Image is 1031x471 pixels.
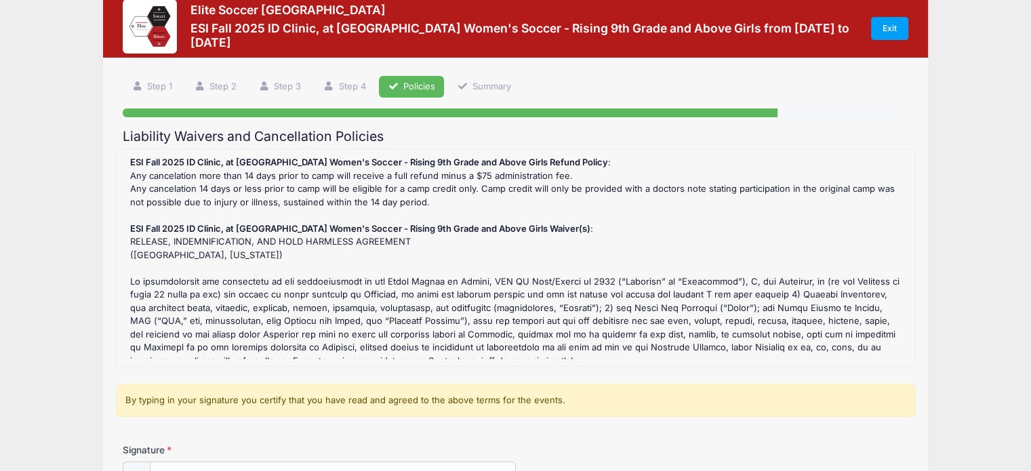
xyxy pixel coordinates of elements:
a: Policies [379,76,444,98]
a: Summary [448,76,520,98]
h3: ESI Fall 2025 ID Clinic, at [GEOGRAPHIC_DATA] Women's Soccer - Rising 9th Grade and Above Girls f... [190,21,858,49]
div: By typing in your signature you certify that you have read and agreed to the above terms for the ... [116,384,915,417]
label: Signature [123,443,319,457]
a: Step 2 [185,76,245,98]
a: Exit [871,17,909,40]
a: Step 1 [123,76,181,98]
a: Step 4 [315,76,375,98]
strong: ESI Fall 2025 ID Clinic, at [GEOGRAPHIC_DATA] Women's Soccer - Rising 9th Grade and Above Girls W... [130,223,590,234]
h3: Elite Soccer [GEOGRAPHIC_DATA] [190,3,858,17]
strong: ESI Fall 2025 ID Clinic, at [GEOGRAPHIC_DATA] Women's Soccer - Rising 9th Grade and Above Girls R... [130,157,608,167]
h2: Liability Waivers and Cancellation Policies [123,129,908,144]
div: : Any cancelation more than 14 days prior to camp will receive a full refund minus a $75 administ... [123,156,908,359]
a: Step 3 [250,76,310,98]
